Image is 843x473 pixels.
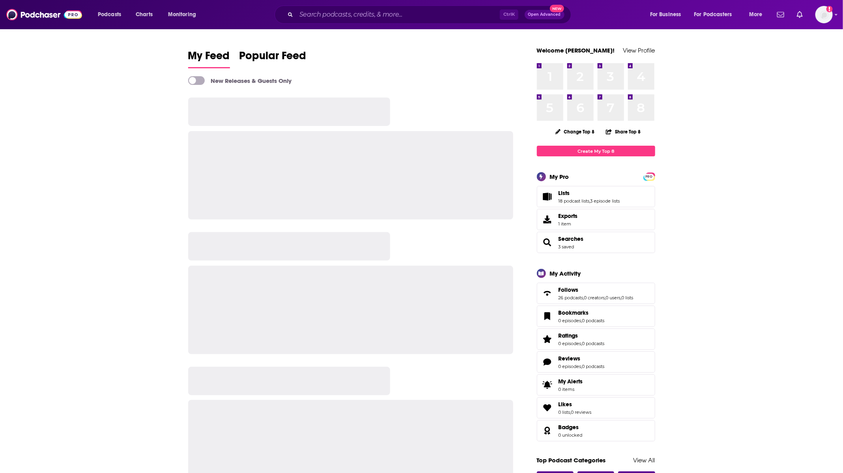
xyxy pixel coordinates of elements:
[163,8,206,21] button: open menu
[645,173,654,179] a: PRO
[584,295,605,300] a: 0 creators
[559,424,583,431] a: Badges
[537,232,655,253] span: Searches
[645,8,691,21] button: open menu
[694,9,732,20] span: For Podcasters
[188,76,292,85] a: New Releases & Guests Only
[559,401,592,408] a: Likes
[537,328,655,350] span: Ratings
[606,124,641,139] button: Share Top 8
[559,295,583,300] a: 26 podcasts
[528,13,561,17] span: Open Advanced
[622,295,634,300] a: 0 lists
[559,212,578,220] span: Exports
[282,6,579,24] div: Search podcasts, credits, & more...
[581,318,582,323] span: ,
[634,456,655,464] a: View All
[131,8,157,21] a: Charts
[559,198,590,204] a: 18 podcast lists
[6,7,82,22] img: Podchaser - Follow, Share and Rate Podcasts
[239,49,307,68] a: Popular Feed
[559,432,583,438] a: 0 unlocked
[559,309,605,316] a: Bookmarks
[815,6,833,23] span: Logged in as ZoeJethani
[537,209,655,230] a: Exports
[774,8,787,21] a: Show notifications dropdown
[188,49,230,67] span: My Feed
[540,214,555,225] span: Exports
[168,9,196,20] span: Monitoring
[559,355,581,362] span: Reviews
[540,334,555,345] a: Ratings
[583,295,584,300] span: ,
[571,409,592,415] a: 0 reviews
[537,456,606,464] a: Top Podcast Categories
[749,9,763,20] span: More
[559,221,578,227] span: 1 item
[537,306,655,327] span: Bookmarks
[559,318,581,323] a: 0 episodes
[551,127,600,137] button: Change Top 8
[559,286,579,293] span: Follows
[537,186,655,207] span: Lists
[559,190,620,197] a: Lists
[582,341,605,346] a: 0 podcasts
[590,198,591,204] span: ,
[296,8,500,21] input: Search podcasts, credits, & more...
[550,173,569,180] div: My Pro
[559,355,605,362] a: Reviews
[581,341,582,346] span: ,
[559,401,572,408] span: Likes
[540,288,555,299] a: Follows
[826,6,833,12] svg: Add a profile image
[591,198,620,204] a: 3 episode lists
[815,6,833,23] img: User Profile
[559,286,634,293] a: Follows
[605,295,606,300] span: ,
[540,357,555,368] a: Reviews
[537,397,655,419] span: Likes
[540,237,555,248] a: Searches
[689,8,744,21] button: open menu
[537,374,655,396] a: My Alerts
[559,309,589,316] span: Bookmarks
[815,6,833,23] button: Show profile menu
[559,387,583,392] span: 0 items
[540,402,555,413] a: Likes
[559,409,570,415] a: 0 lists
[582,364,605,369] a: 0 podcasts
[239,49,307,67] span: Popular Feed
[540,425,555,436] a: Badges
[500,9,518,20] span: Ctrl K
[525,10,564,19] button: Open AdvancedNew
[559,341,581,346] a: 0 episodes
[559,424,579,431] span: Badges
[559,332,578,339] span: Ratings
[537,283,655,304] span: Follows
[582,318,605,323] a: 0 podcasts
[540,379,555,390] span: My Alerts
[559,364,581,369] a: 0 episodes
[744,8,772,21] button: open menu
[559,378,583,385] span: My Alerts
[559,332,605,339] a: Ratings
[188,49,230,68] a: My Feed
[540,311,555,322] a: Bookmarks
[581,364,582,369] span: ,
[537,47,615,54] a: Welcome [PERSON_NAME]!
[794,8,806,21] a: Show notifications dropdown
[621,295,622,300] span: ,
[550,270,581,277] div: My Activity
[537,420,655,441] span: Badges
[559,235,584,242] a: Searches
[550,5,564,12] span: New
[559,244,574,250] a: 3 saved
[645,174,654,180] span: PRO
[606,295,621,300] a: 0 users
[136,9,153,20] span: Charts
